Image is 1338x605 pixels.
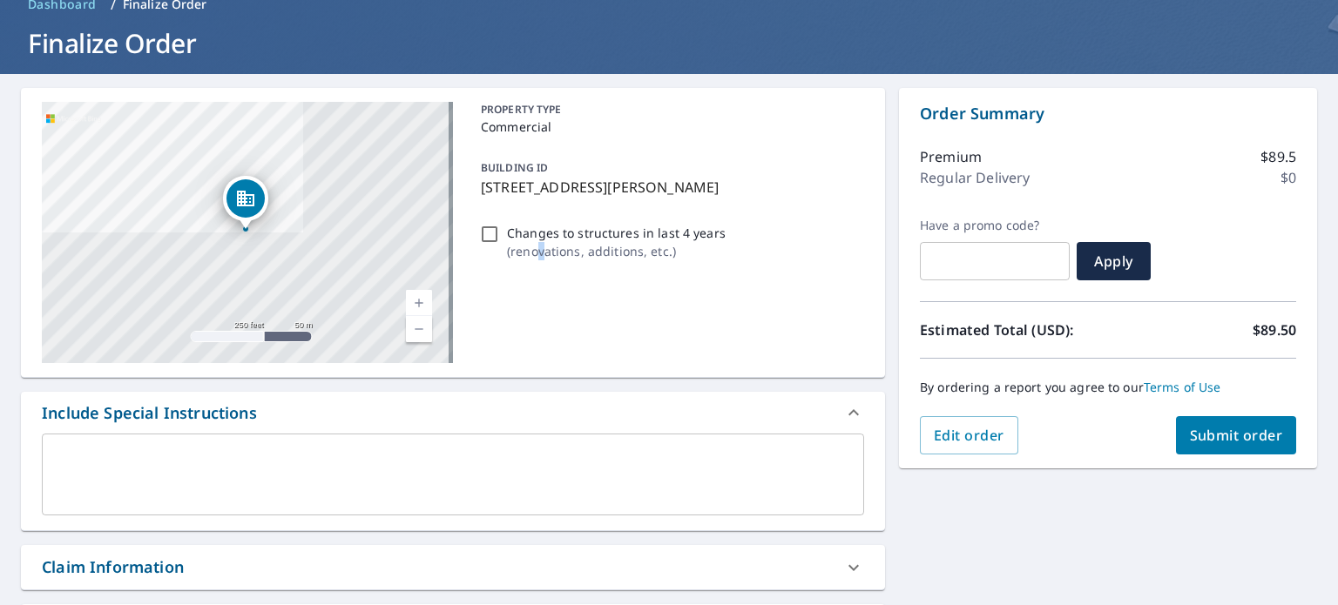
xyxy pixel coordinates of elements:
[21,545,885,589] div: Claim Information
[406,290,432,316] a: Current Level 17, Zoom In
[920,416,1018,454] button: Edit order
[1190,426,1283,445] span: Submit order
[1091,252,1137,271] span: Apply
[21,25,1317,61] h1: Finalize Order
[406,316,432,342] a: Current Level 17, Zoom Out
[920,218,1070,233] label: Have a promo code?
[1176,416,1297,454] button: Submit order
[481,177,857,198] p: [STREET_ADDRESS][PERSON_NAME]
[481,118,857,136] p: Commercial
[1253,319,1296,340] p: $89.50
[920,319,1108,340] p: Estimated Total (USD):
[1260,146,1296,167] p: $89.5
[507,242,726,260] p: ( renovations, additions, etc. )
[21,392,885,434] div: Include Special Instructions
[934,426,1004,445] span: Edit order
[223,176,268,230] div: Dropped pin, building 1, Commercial property, 406 US Highway 40 Casey, IL 62420
[507,224,726,242] p: Changes to structures in last 4 years
[920,146,982,167] p: Premium
[1144,379,1221,395] a: Terms of Use
[1281,167,1296,188] p: $0
[920,167,1030,188] p: Regular Delivery
[481,102,857,118] p: PROPERTY TYPE
[42,401,257,425] div: Include Special Instructions
[920,380,1296,395] p: By ordering a report you agree to our
[920,102,1296,125] p: Order Summary
[42,555,184,579] div: Claim Information
[1077,242,1151,280] button: Apply
[481,160,548,175] p: BUILDING ID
